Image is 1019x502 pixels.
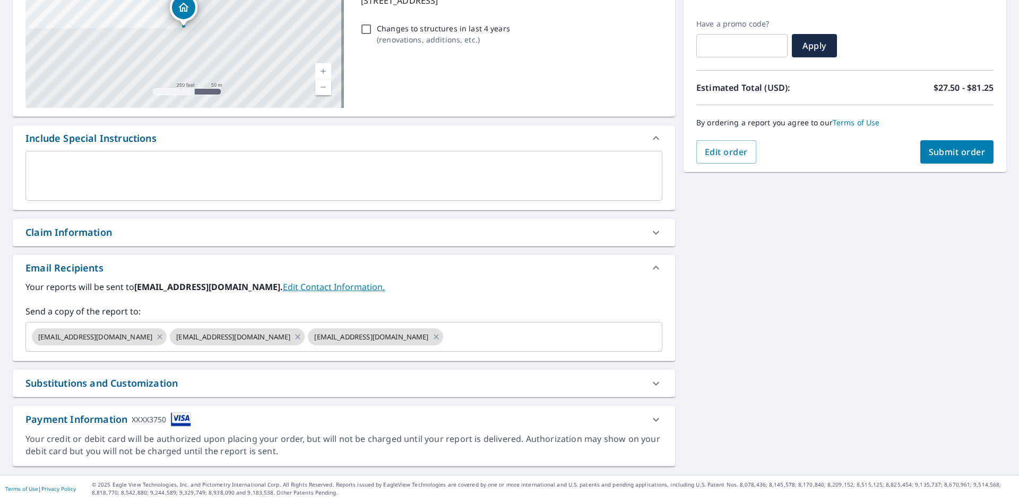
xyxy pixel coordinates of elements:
[25,412,191,427] div: Payment Information
[92,481,1014,497] p: © 2025 Eagle View Technologies, Inc. and Pictometry International Corp. All Rights Reserved. Repo...
[5,485,38,492] a: Terms of Use
[25,225,112,240] div: Claim Information
[41,485,76,492] a: Privacy Policy
[25,376,178,390] div: Substitutions and Customization
[25,280,662,293] label: Your reports will be sent to
[32,328,167,345] div: [EMAIL_ADDRESS][DOMAIN_NAME]
[171,412,191,427] img: cardImage
[308,332,435,342] span: [EMAIL_ADDRESS][DOMAIN_NAME]
[134,281,283,293] b: [EMAIL_ADDRESS][DOMAIN_NAME].
[792,34,837,57] button: Apply
[5,486,76,492] p: |
[696,81,845,94] p: Estimated Total (USD):
[705,146,748,158] span: Edit order
[800,40,828,52] span: Apply
[929,146,986,158] span: Submit order
[32,332,159,342] span: [EMAIL_ADDRESS][DOMAIN_NAME]
[13,125,675,151] div: Include Special Instructions
[13,255,675,280] div: Email Recipients
[25,305,662,318] label: Send a copy of the report to:
[25,261,103,275] div: Email Recipients
[13,406,675,433] div: Payment InformationXXXX3750cardImage
[696,140,756,164] button: Edit order
[25,433,662,457] div: Your credit or debit card will be authorized upon placing your order, but will not be charged unt...
[13,219,675,246] div: Claim Information
[170,328,305,345] div: [EMAIL_ADDRESS][DOMAIN_NAME]
[696,118,994,127] p: By ordering a report you agree to our
[920,140,994,164] button: Submit order
[934,81,994,94] p: $27.50 - $81.25
[283,281,385,293] a: EditContactInfo
[170,332,297,342] span: [EMAIL_ADDRESS][DOMAIN_NAME]
[308,328,443,345] div: [EMAIL_ADDRESS][DOMAIN_NAME]
[315,63,331,79] a: Current Level 17, Zoom In
[696,19,788,29] label: Have a promo code?
[132,412,166,427] div: XXXX3750
[377,23,510,34] p: Changes to structures in last 4 years
[315,79,331,95] a: Current Level 17, Zoom Out
[833,117,880,127] a: Terms of Use
[377,34,510,45] p: ( renovations, additions, etc. )
[13,370,675,397] div: Substitutions and Customization
[25,131,157,146] div: Include Special Instructions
